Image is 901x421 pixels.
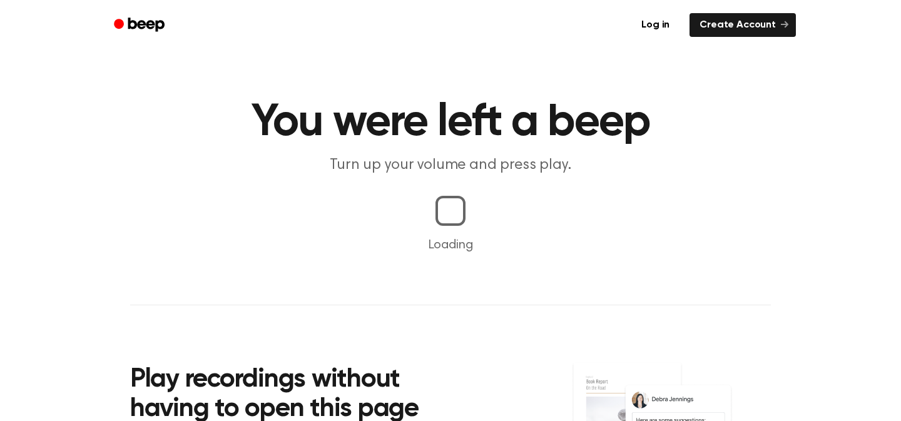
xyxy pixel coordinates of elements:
h1: You were left a beep [130,100,771,145]
p: Turn up your volume and press play. [210,155,691,176]
a: Create Account [690,13,796,37]
p: Loading [15,236,886,255]
a: Log in [629,11,682,39]
a: Beep [105,13,176,38]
